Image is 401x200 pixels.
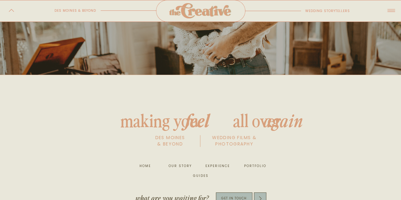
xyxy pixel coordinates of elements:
p: wedding storytellers [305,8,359,14]
a: home [135,163,156,169]
a: portfolio [242,163,266,169]
a: experience [205,163,230,169]
h1: explore OUR [276,43,364,59]
a: get in touch [145,4,197,13]
h2: making you all over [93,107,309,129]
a: our story [168,163,192,169]
p: des moines & beyond [140,135,200,149]
h1: GALLERIES [278,56,361,82]
p: des moines & beyond [37,8,96,14]
p: A peak at some of our favorite love stories throughout the seasons. Each film and gallery is craf... [276,87,382,131]
a: guides [191,173,211,179]
h2: again [261,107,306,129]
h2: feel [177,107,218,129]
p: wedding films & photography [204,135,264,149]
